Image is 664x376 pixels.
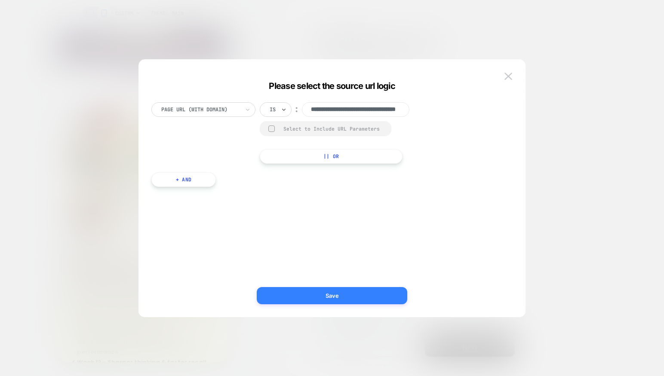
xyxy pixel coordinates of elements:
div: Select to Include URL Parameters [283,125,383,132]
div: ︰ [292,104,301,115]
button: Save [257,287,407,304]
button: || Or [260,149,403,164]
img: close [504,73,512,80]
div: Please select the source url logic [138,81,526,91]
